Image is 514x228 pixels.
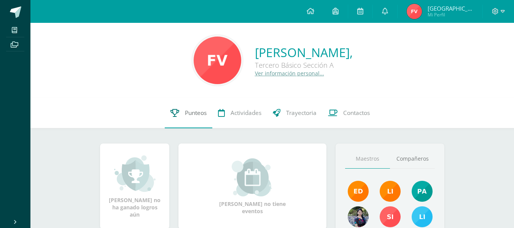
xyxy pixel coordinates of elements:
a: Punteos [165,98,212,128]
a: [PERSON_NAME], [255,44,353,61]
a: Ver información personal... [255,70,324,77]
span: [GEOGRAPHIC_DATA] [428,5,473,12]
img: 9b17679b4520195df407efdfd7b84603.png [348,206,369,227]
img: f40e456500941b1b33f0807dd74ea5cf.png [348,181,369,202]
img: 3ecf7272c1ef1ba16434def56fd9ce92.png [194,37,241,84]
div: Tercero Básico Sección A [255,61,353,70]
span: Mi Perfil [428,11,473,18]
span: Trayectoria [286,109,317,117]
a: Actividades [212,98,267,128]
img: achievement_small.png [114,155,156,193]
div: [PERSON_NAME] no tiene eventos [215,158,291,215]
a: Trayectoria [267,98,322,128]
span: Contactos [343,109,370,117]
a: Maestros [345,149,390,169]
a: Contactos [322,98,376,128]
span: Actividades [231,109,261,117]
img: f1876bea0eda9ed609c3471a3207beac.png [380,206,401,227]
img: 40c28ce654064086a0d3fb3093eec86e.png [412,181,433,202]
a: Compañeros [390,149,435,169]
img: event_small.png [232,158,273,196]
img: cefb4344c5418beef7f7b4a6cc3e812c.png [380,181,401,202]
div: [PERSON_NAME] no ha ganado logros aún [108,155,162,218]
span: Punteos [185,109,207,117]
img: 93ccdf12d55837f49f350ac5ca2a40a5.png [412,206,433,227]
img: 6495a5ec7aeeed389f61bcc63171547b.png [407,4,422,19]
